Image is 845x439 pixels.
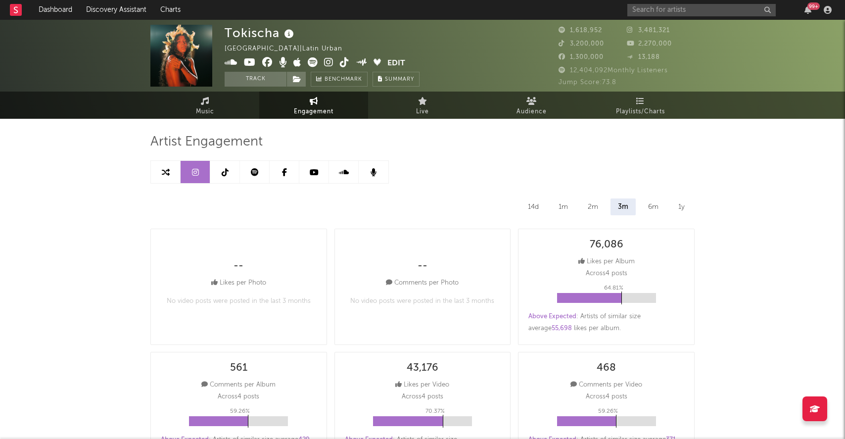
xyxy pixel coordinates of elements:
div: Tokischa [225,25,296,41]
span: 13,188 [627,54,660,60]
span: 55,698 [552,325,572,332]
span: Music [196,106,214,118]
p: Across 4 posts [586,268,627,280]
span: 1,618,952 [559,27,602,34]
a: Live [368,92,477,119]
p: Across 4 posts [218,391,259,403]
a: Audience [477,92,586,119]
span: 3,200,000 [559,41,604,47]
p: Across 4 posts [586,391,627,403]
span: Above Expected [528,313,576,320]
div: 76,086 [590,239,623,251]
span: Artist Engagement [150,136,263,148]
p: No video posts were posted in the last 3 months [350,295,494,307]
span: Jump Score: 73.8 [559,79,616,86]
div: 43,176 [407,362,438,374]
span: 12,404,092 Monthly Listeners [559,67,668,74]
p: No video posts were posted in the last 3 months [167,295,311,307]
button: 99+ [804,6,811,14]
span: Playlists/Charts [616,106,665,118]
div: : Artists of similar size average likes per album . [528,311,684,335]
span: 1,300,000 [559,54,604,60]
div: 1y [671,198,692,215]
a: Engagement [259,92,368,119]
p: Across 4 posts [402,391,443,403]
div: -- [234,260,243,272]
span: 2,270,000 [627,41,672,47]
div: 561 [230,362,247,374]
button: Summary [373,72,420,87]
div: [GEOGRAPHIC_DATA] | Latin Urban [225,43,354,55]
button: Edit [387,57,405,70]
div: 99 + [807,2,820,10]
p: 70.37 % [425,405,445,417]
span: Audience [516,106,547,118]
a: Benchmark [311,72,368,87]
a: Playlists/Charts [586,92,695,119]
div: Comments per Album [201,379,276,391]
span: 3,481,321 [627,27,670,34]
div: Comments per Photo [386,277,459,289]
div: 14d [520,198,546,215]
span: Live [416,106,429,118]
p: 59.26 % [598,405,618,417]
p: 64.81 % [604,282,623,294]
div: -- [418,260,427,272]
div: 1m [551,198,575,215]
span: Benchmark [325,74,362,86]
div: 468 [597,362,616,374]
div: 3m [610,198,636,215]
div: 6m [641,198,666,215]
button: Track [225,72,286,87]
p: 59.26 % [230,405,250,417]
div: Comments per Video [570,379,642,391]
input: Search for artists [627,4,776,16]
span: Engagement [294,106,333,118]
div: Likes per Video [395,379,449,391]
div: Likes per Photo [211,277,266,289]
span: Summary [385,77,414,82]
div: Likes per Album [578,256,635,268]
a: Music [150,92,259,119]
div: 2m [580,198,606,215]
